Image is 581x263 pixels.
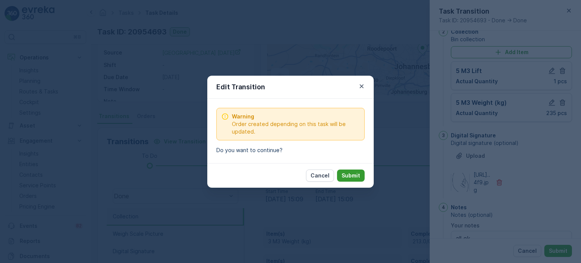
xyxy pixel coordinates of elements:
span: Order created depending on this task will be updated. [232,120,360,135]
button: Cancel [306,170,334,182]
p: Edit Transition [216,82,265,92]
button: Submit [337,170,365,182]
p: Submit [342,172,360,179]
span: Warning [232,113,360,120]
p: Cancel [311,172,329,179]
p: Do you want to continue? [216,146,365,154]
